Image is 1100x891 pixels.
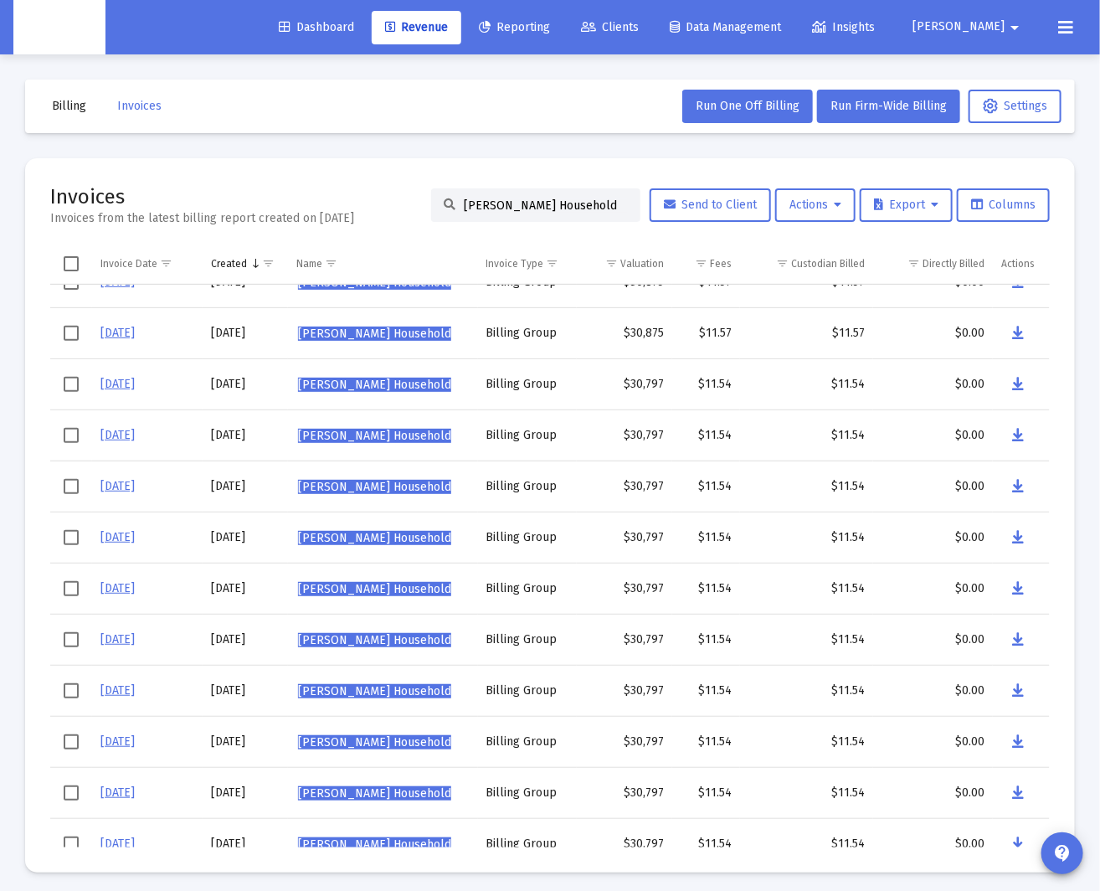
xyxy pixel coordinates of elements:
div: Select row [64,837,79,852]
div: $11.54 [748,376,865,393]
td: $0.00 [873,666,993,717]
div: Name [296,257,322,270]
div: $11.54 [681,478,732,495]
td: $0.00 [873,615,993,666]
span: [PERSON_NAME] Household [298,276,451,290]
td: $30,797 [577,564,672,615]
td: $0.00 [873,410,993,461]
td: $30,797 [577,615,672,666]
td: Billing Group [478,461,577,512]
span: [PERSON_NAME] Household [298,378,451,392]
td: $30,797 [577,717,672,768]
div: $11.54 [681,836,732,852]
td: $30,797 [577,666,672,717]
mat-icon: contact_support [1052,843,1072,863]
td: $30,875 [577,308,672,359]
a: [DATE] [100,785,135,800]
span: Actions [789,198,841,212]
span: [PERSON_NAME] Household [298,633,451,647]
div: Select row [64,785,79,801]
div: $11.54 [681,785,732,801]
a: [DATE] [100,377,135,391]
a: [PERSON_NAME] Household [296,576,453,601]
div: Select row [64,734,79,749]
td: Billing Group [478,768,577,819]
span: Clients [581,20,639,34]
span: Insights [812,20,875,34]
div: Data grid [50,244,1050,847]
td: Billing Group [478,512,577,564]
div: Select row [64,326,79,341]
td: Billing Group [478,308,577,359]
div: Fees [710,257,732,270]
a: [PERSON_NAME] Household [296,832,453,857]
td: [DATE] [203,717,288,768]
h2: Invoices [50,183,354,210]
a: [PERSON_NAME] Household [296,678,453,703]
td: $0.00 [873,359,993,410]
span: Dashboard [279,20,354,34]
span: Export [874,198,938,212]
div: Select row [64,530,79,545]
div: $11.54 [681,580,732,597]
a: [PERSON_NAME] Household [296,321,453,346]
td: $0.00 [873,717,993,768]
td: Column Custodian Billed [740,244,873,284]
div: $11.54 [681,734,732,750]
a: [PERSON_NAME] Household [296,423,453,448]
a: Reporting [465,11,563,44]
td: Billing Group [478,717,577,768]
a: [PERSON_NAME] Household [296,729,453,755]
span: Show filter options for column 'Invoice Type' [547,257,559,270]
td: $0.00 [873,308,993,359]
td: $30,797 [577,410,672,461]
td: Column Fees [672,244,740,284]
div: Select row [64,581,79,596]
span: Billing [52,99,86,113]
span: Revenue [385,20,448,34]
div: $11.54 [748,682,865,699]
a: Insights [799,11,888,44]
td: [DATE] [203,512,288,564]
div: Select row [64,479,79,494]
div: $11.54 [748,529,865,546]
td: $0.00 [873,564,993,615]
td: Column Name [288,244,477,284]
span: [PERSON_NAME] Household [298,531,451,545]
button: Billing [39,90,100,123]
span: Data Management [670,20,781,34]
span: Invoices [117,99,162,113]
span: [PERSON_NAME] Household [298,327,451,341]
a: [PERSON_NAME] Household [296,474,453,499]
a: [PERSON_NAME] Household [296,372,453,397]
button: Settings [969,90,1061,123]
div: $11.54 [748,478,865,495]
button: Actions [775,188,856,222]
a: Dashboard [265,11,368,44]
a: [PERSON_NAME] Household [296,525,453,550]
td: Billing Group [478,410,577,461]
div: $11.57 [748,325,865,342]
td: $30,797 [577,819,672,870]
span: Show filter options for column 'Fees' [695,257,707,270]
mat-icon: arrow_drop_down [1005,11,1025,44]
td: $30,797 [577,512,672,564]
input: Search [464,198,628,213]
td: $0.00 [873,819,993,870]
div: Select row [64,428,79,443]
td: Billing Group [478,615,577,666]
div: $11.54 [748,734,865,750]
span: Show filter options for column 'Custodian Billed' [776,257,789,270]
button: Export [860,188,953,222]
td: Billing Group [478,564,577,615]
td: Column Actions [993,244,1050,284]
span: Show filter options for column 'Created' [262,257,275,270]
td: [DATE] [203,564,288,615]
div: $11.54 [681,529,732,546]
td: $30,797 [577,768,672,819]
span: Run Firm-Wide Billing [830,99,947,113]
td: $30,797 [577,461,672,512]
td: [DATE] [203,666,288,717]
span: Show filter options for column 'Invoice Date' [160,257,172,270]
a: [DATE] [100,530,135,544]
